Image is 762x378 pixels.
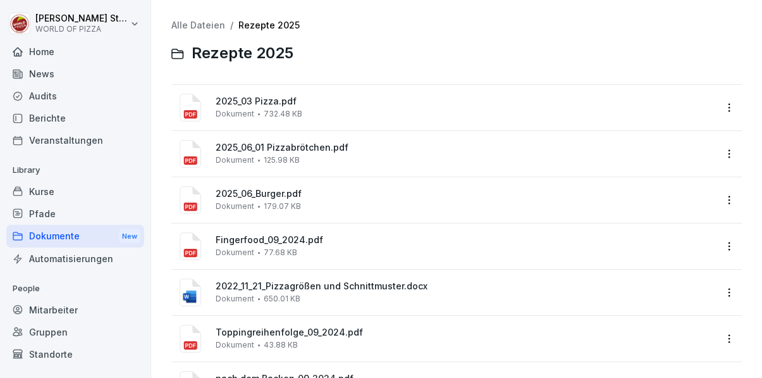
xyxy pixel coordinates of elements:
[216,142,715,153] span: 2025_06_01 Pizzabrötchen.pdf
[192,44,293,63] span: Rezepte 2025
[216,281,715,292] span: 2022_11_21_Pizzagrößen und Schnittmuster.docx
[216,248,254,257] span: Dokument
[171,20,225,30] a: Alle Dateien
[6,299,144,321] a: Mitarbeiter
[216,156,254,165] span: Dokument
[216,96,715,107] span: 2025_03 Pizza.pdf
[264,294,300,303] span: 650.01 KB
[6,129,144,151] a: Veranstaltungen
[264,248,297,257] span: 77.68 KB
[6,225,144,248] div: Dokumente
[6,160,144,180] p: Library
[6,248,144,270] a: Automatisierungen
[216,235,715,246] span: Fingerfood_09_2024.pdf
[35,13,128,24] p: [PERSON_NAME] Sturch
[216,189,715,199] span: 2025_06_Burger.pdf
[216,110,254,118] span: Dokument
[216,202,254,211] span: Dokument
[264,110,302,118] span: 732.48 KB
[35,25,128,34] p: WORLD OF PIZZA
[6,279,144,299] p: People
[6,203,144,225] a: Pfade
[6,63,144,85] a: News
[6,343,144,365] a: Standorte
[216,341,254,350] span: Dokument
[264,341,298,350] span: 43.88 KB
[6,225,144,248] a: DokumenteNew
[238,20,300,30] a: Rezepte 2025
[216,294,254,303] span: Dokument
[6,41,144,63] a: Home
[216,327,715,338] span: Toppingreihenfolge_09_2024.pdf
[264,156,300,165] span: 125.98 KB
[230,20,233,31] span: /
[6,180,144,203] a: Kurse
[6,321,144,343] a: Gruppen
[6,85,144,107] a: Audits
[6,107,144,129] a: Berichte
[264,202,301,211] span: 179.07 KB
[119,229,140,244] div: New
